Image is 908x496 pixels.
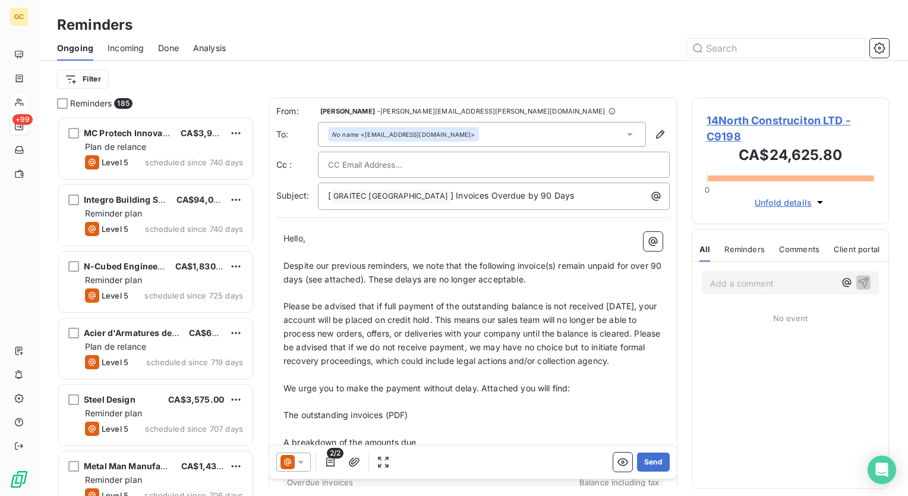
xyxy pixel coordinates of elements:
span: Analysis [193,42,226,54]
span: scheduled since 707 days [145,424,243,434]
button: Unfold details [751,196,830,209]
span: Plan de relance [85,142,146,152]
span: N-Cubed Engineering [84,261,175,271]
span: Comments [779,244,819,254]
span: Subject: [276,190,309,200]
th: Balance including tax [474,476,660,489]
span: Level 5 [102,424,128,434]
span: - [PERSON_NAME][EMAIL_ADDRESS][PERSON_NAME][DOMAIN_NAME] [377,108,605,115]
span: GRAITEC [GEOGRAPHIC_DATA] [332,190,450,203]
label: Cc : [276,159,318,171]
span: MC Protech Innovation inc. [84,128,197,138]
span: Reminders [70,98,112,109]
span: We urge you to make the payment without delay. Attached you will find: [283,383,570,393]
th: Overdue invoices [286,476,472,489]
span: ] Invoices Overdue by 90 Days [450,190,574,200]
span: Reminder plan [85,475,142,485]
span: Reminder plan [85,275,142,285]
div: <[EMAIL_ADDRESS][DOMAIN_NAME]> [332,130,475,139]
img: Logo LeanPay [10,470,29,489]
span: 0 [705,185,710,194]
span: 14North Construciton LTD - C9198 [707,112,874,145]
span: Done [158,42,179,54]
span: Hello, [283,233,305,243]
span: scheduled since 719 days [146,357,243,367]
input: Search [687,39,865,58]
span: CA$94,061.20 [176,194,237,205]
input: CC Email Address... [328,156,456,174]
div: Open Intercom Messenger [868,456,896,484]
span: The outstanding invoices (PDF) [283,410,408,420]
span: 2/2 [327,448,343,459]
span: scheduled since 740 days [145,224,243,234]
span: Reminders [724,244,764,254]
span: Ongoing [57,42,93,54]
span: No event [773,313,808,323]
button: Filter [57,70,109,89]
span: scheduled since 725 days [144,291,243,300]
span: Reminder plan [85,208,142,218]
span: Client portal [834,244,879,254]
label: To: [276,128,318,140]
button: Send [637,453,670,472]
span: A breakdown of the amounts due [283,437,417,447]
span: CA$3,575.00 [168,394,224,404]
span: +99 [12,114,33,125]
span: CA$1,830.60 [175,261,230,271]
span: Level 5 [102,357,128,367]
em: No name [332,130,358,139]
span: Reminder plan [85,408,142,418]
span: Despite our previous reminders, we note that the following invoice(s) remain unpaid for over 90 d... [283,260,664,284]
span: scheduled since 740 days [145,158,243,167]
div: GC [10,7,29,26]
span: Steel Design [84,394,135,404]
span: Please be advised that if full payment of the outstanding balance is not received [DATE], your ac... [283,301,663,366]
span: Acier d'Armatures des Cantons [84,328,213,338]
span: All [699,244,710,254]
span: Integro Building Systems [84,194,188,205]
span: From: [276,105,318,117]
span: Unfold details [755,196,812,209]
span: Level 5 [102,224,128,234]
span: [ [328,190,331,200]
span: Level 5 [102,158,128,167]
span: Level 5 [102,291,128,300]
span: Plan de relance [85,341,146,351]
span: [PERSON_NAME] [320,108,375,115]
span: Incoming [108,42,144,54]
span: CA$603.62 [189,328,237,338]
span: CA$3,953.70 [181,128,237,138]
span: 185 [114,98,132,109]
h3: CA$24,625.80 [707,145,874,168]
span: CA$1,435.10 [181,461,234,471]
div: grid [57,117,254,496]
span: Metal Man Manufacturing [84,461,191,471]
h3: Reminders [57,14,133,36]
